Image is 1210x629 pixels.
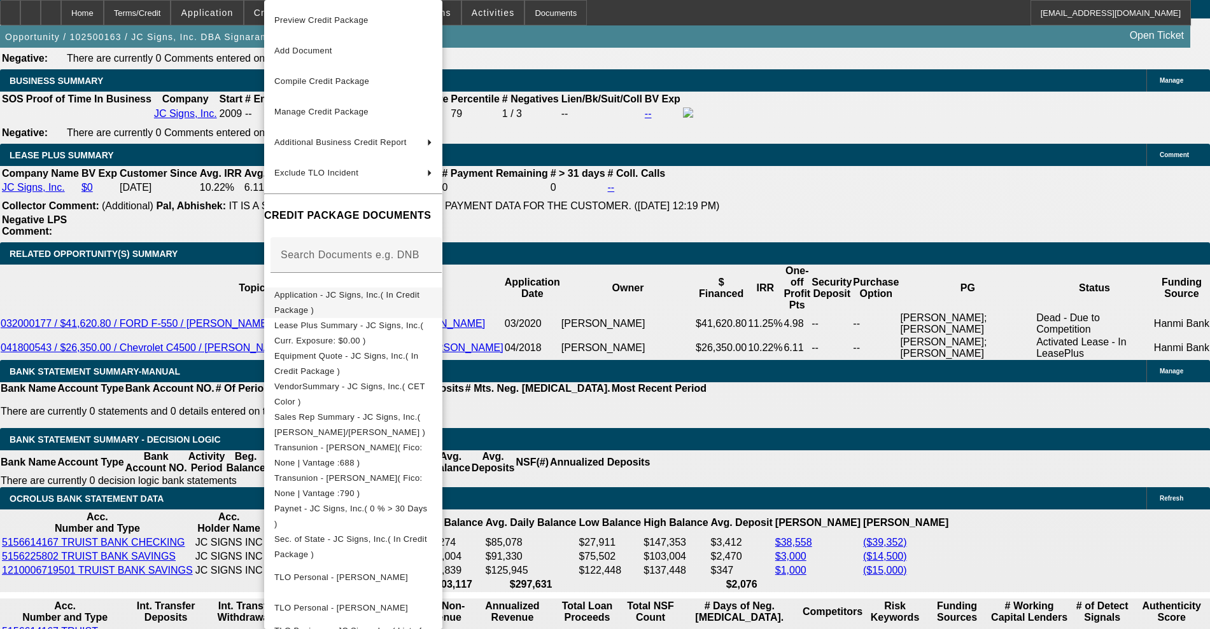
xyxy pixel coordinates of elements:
[274,46,332,55] span: Add Document
[264,410,442,440] button: Sales Rep Summary - JC Signs, Inc.( Dubow, Bob/Richards, Stephanie )
[264,562,442,593] button: TLO Personal - Lemke, Craig
[274,412,425,437] span: Sales Rep Summary - JC Signs, Inc.( [PERSON_NAME]/[PERSON_NAME] )
[264,532,442,562] button: Sec. of State - JC Signs, Inc.( In Credit Package )
[264,501,442,532] button: Paynet - JC Signs, Inc.( 0 % > 30 Days )
[264,208,442,223] h4: CREDIT PACKAGE DOCUMENTS
[274,168,358,177] span: Exclude TLO Incident
[274,107,369,116] span: Manage Credit Package
[274,15,369,25] span: Preview Credit Package
[264,440,442,471] button: Transunion - Lemke, Jean( Fico: None | Vantage :688 )
[274,473,423,498] span: Transunion - [PERSON_NAME]( Fico: None | Vantage :790 )
[274,137,407,147] span: Additional Business Credit Report
[264,379,442,410] button: VendorSummary - JC Signs, Inc.( CET Color )
[264,349,442,379] button: Equipment Quote - JC Signs, Inc.( In Credit Package )
[281,249,419,260] mat-label: Search Documents e.g. DNB
[274,443,423,467] span: Transunion - [PERSON_NAME]( Fico: None | Vantage :688 )
[274,76,369,86] span: Compile Credit Package
[274,534,427,559] span: Sec. of State - JC Signs, Inc.( In Credit Package )
[264,318,442,349] button: Lease Plus Summary - JC Signs, Inc.( Curr. Exposure: $0.00 )
[274,504,428,529] span: Paynet - JC Signs, Inc.( 0 % > 30 Days )
[264,287,442,318] button: Application - JC Signs, Inc.( In Credit Package )
[274,382,425,406] span: VendorSummary - JC Signs, Inc.( CET Color )
[274,351,418,376] span: Equipment Quote - JC Signs, Inc.( In Credit Package )
[264,593,442,623] button: TLO Personal - Lemke, Jean
[264,471,442,501] button: Transunion - Lemke, Craig( Fico: None | Vantage :790 )
[274,321,423,345] span: Lease Plus Summary - JC Signs, Inc.( Curr. Exposure: $0.00 )
[274,290,419,315] span: Application - JC Signs, Inc.( In Credit Package )
[274,603,408,612] span: TLO Personal - [PERSON_NAME]
[274,572,408,582] span: TLO Personal - [PERSON_NAME]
